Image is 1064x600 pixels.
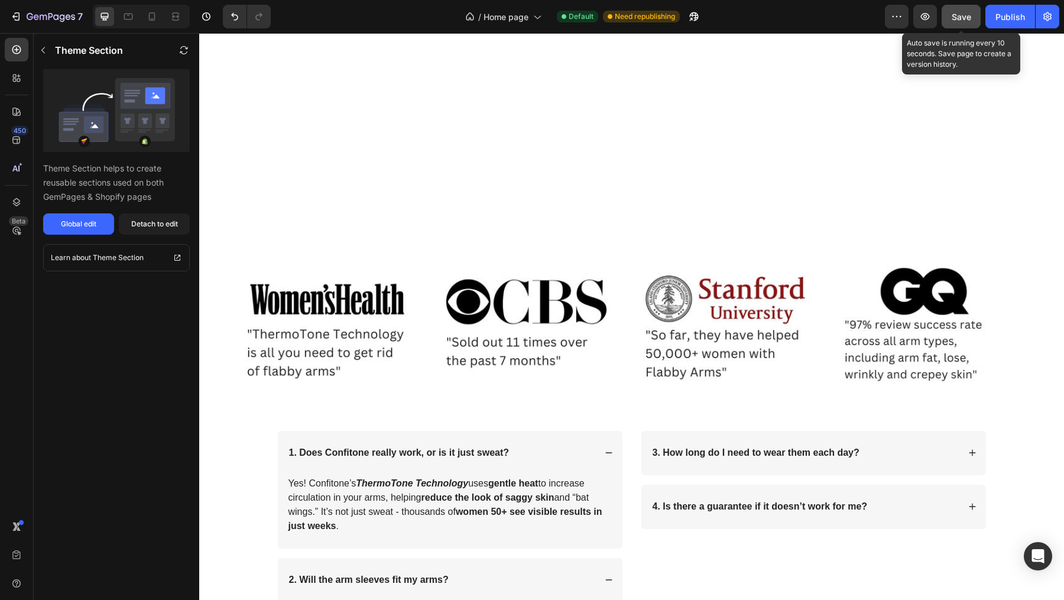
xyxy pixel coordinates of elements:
[43,161,190,204] p: Theme Section helps to create reusable sections used on both GemPages & Shopify pages
[289,445,339,455] strong: gentle heat
[942,5,981,28] button: Save
[985,5,1035,28] button: Publish
[995,11,1025,23] div: Publish
[5,5,88,28] button: 7
[223,5,271,28] div: Undo/Redo
[569,11,593,22] span: Default
[615,11,675,22] span: Need republishing
[77,9,83,24] p: 7
[222,459,355,469] strong: reduce the look of saggy skin
[484,11,528,23] span: Home page
[90,541,249,552] strong: 2. Will the arm sleeves fit my arms?
[90,414,310,424] strong: 1. Does Confitone really work, or is it just sweat?
[131,219,178,229] div: Detach to edit
[51,252,91,264] p: Learn about
[235,229,420,353] img: gempages_566140998057460946-a864ef30-d50e-4de5-be39-c5a8deab9c49.jpg
[89,443,413,500] p: Yes! Confitone’s uses to increase circulation in your arms, helping and “bat wings.” It’s not jus...
[43,244,190,271] a: Learn about Theme Section
[157,445,269,455] strong: ThermoTone Technology
[93,252,144,264] p: Theme Section
[478,11,481,23] span: /
[119,213,190,235] button: Detach to edit
[89,473,403,498] strong: women 50+ see visible results in just weeks
[11,126,28,135] div: 450
[633,229,818,353] img: gempages_566140998057460946-6606723a-0621-4fe9-940e-ce1165fb357a.jpg
[1024,542,1052,570] div: Open Intercom Messenger
[453,414,660,424] strong: 3. How long do I need to wear them each day?
[434,229,619,353] img: gempages_566140998057460946-1a1dbc18-2d3e-4ab4-9067-09a0723cd9c2.jpg
[952,12,971,22] span: Save
[453,468,669,478] strong: 4. Is there a guarantee if it doesn’t work for me?
[61,219,96,229] div: Global edit
[43,213,114,235] button: Global edit
[55,43,123,57] p: Theme Section
[199,33,1064,600] iframe: Design area
[9,216,28,226] div: Beta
